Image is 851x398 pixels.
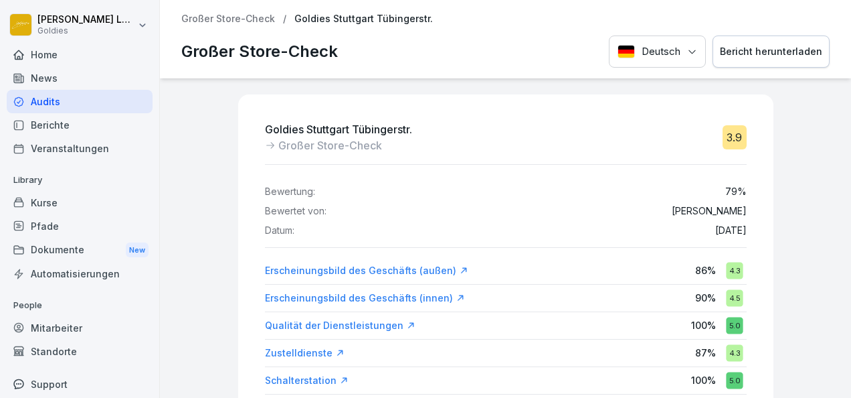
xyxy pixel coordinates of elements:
p: [DATE] [715,225,747,237]
p: Library [7,170,153,191]
p: Datum: [265,225,294,237]
div: Dokumente [7,238,153,263]
div: 3.9 [723,125,747,149]
a: Standorte [7,340,153,363]
p: 86 % [695,263,716,277]
div: 4.5 [726,289,743,306]
p: People [7,295,153,316]
div: New [126,243,149,258]
p: Großer Store-Check [181,40,338,64]
a: Kurse [7,191,153,214]
div: 5.0 [726,317,743,334]
a: Großer Store-Check [181,13,275,25]
a: DokumenteNew [7,238,153,263]
a: Qualität der Dienstleistungen [265,319,415,332]
div: 5.0 [726,372,743,389]
button: Language [609,36,706,68]
a: Pfade [7,214,153,238]
p: [PERSON_NAME] Loska [37,14,135,25]
div: Bericht herunterladen [720,44,822,59]
p: Goldies Stuttgart Tübingerstr. [294,13,433,25]
p: [PERSON_NAME] [672,206,747,217]
div: 4.3 [726,344,743,361]
a: Erscheinungsbild des Geschäfts (innen) [265,291,465,305]
img: Deutsch [618,45,635,58]
p: 79 % [725,186,747,198]
p: / [283,13,286,25]
p: Bewertung: [265,186,315,198]
p: 100 % [691,373,716,387]
p: Goldies [37,26,135,36]
p: Deutsch [642,44,680,60]
a: Automatisierungen [7,262,153,285]
p: 90 % [695,291,716,305]
a: Schalterstation [265,374,349,387]
p: Goldies Stuttgart Tübingerstr. [265,121,412,137]
div: Support [7,373,153,396]
a: Berichte [7,113,153,137]
p: 87 % [695,346,716,360]
a: Home [7,43,153,66]
a: Zustelldienste [265,346,345,360]
button: Bericht herunterladen [713,36,830,68]
a: Mitarbeiter [7,316,153,340]
a: Erscheinungsbild des Geschäfts (außen) [265,264,468,277]
div: 4.3 [726,262,743,279]
a: Veranstaltungen [7,137,153,160]
p: Großer Store-Check [278,137,382,153]
a: Audits [7,90,153,113]
a: News [7,66,153,90]
p: 100 % [691,318,716,332]
p: Bewertet von: [265,206,326,217]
